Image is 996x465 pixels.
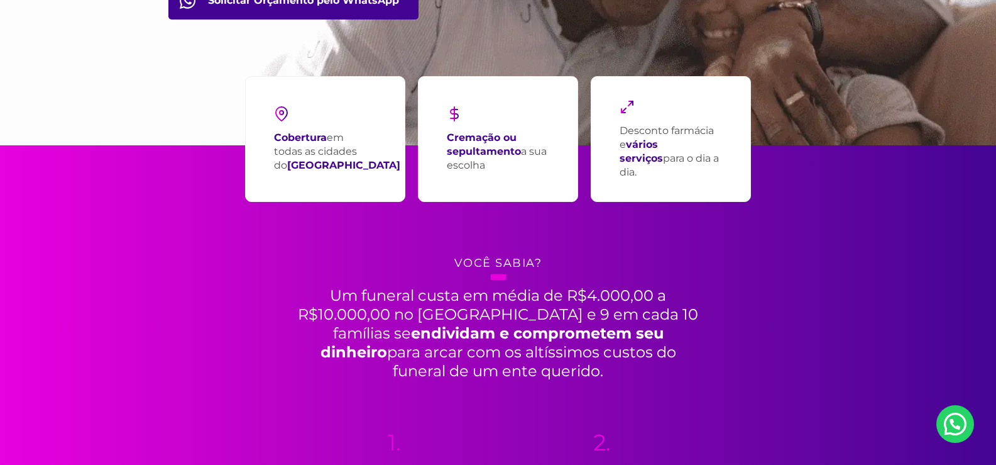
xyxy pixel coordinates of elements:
[620,99,635,115] img: maximize
[508,431,696,454] span: 2.
[447,132,521,157] strong: Cremação ou sepultamento
[168,252,828,274] h4: Você sabia?
[274,106,289,121] img: pin
[320,324,664,361] strong: endividam e comprometem seu dinheiro
[294,274,703,381] h2: Um funeral custa em média de R$4.000,00 a R$10.000,00 no [GEOGRAPHIC_DATA] e 9 em cada 10 família...
[274,132,327,143] strong: Cobertura
[447,106,462,121] img: dollar
[300,431,489,454] span: 1.
[287,159,400,171] strong: [GEOGRAPHIC_DATA]
[620,124,722,179] p: Desconto farmácia e para o dia a dia.
[936,405,974,443] a: Nosso Whatsapp
[620,138,663,164] strong: vários serviços
[447,131,549,172] p: a sua escolha
[274,131,400,172] p: em todas as cidades do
